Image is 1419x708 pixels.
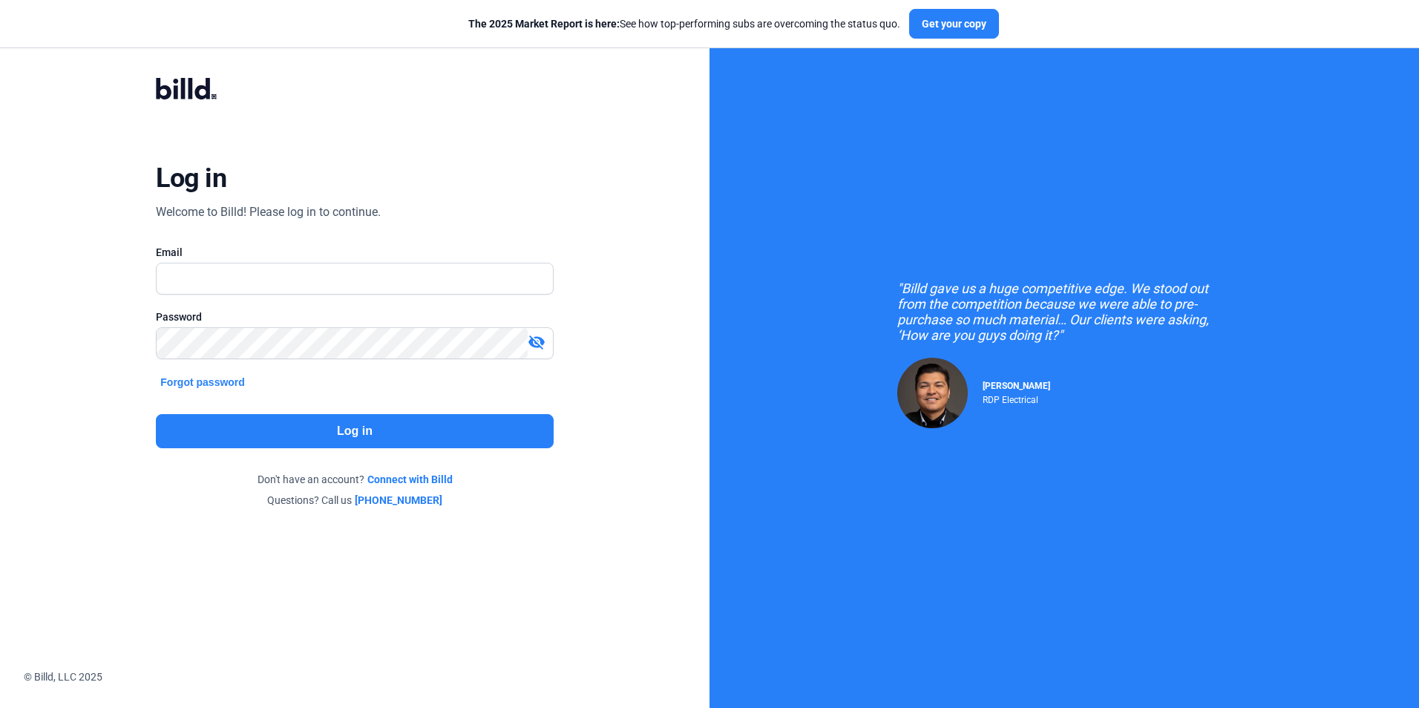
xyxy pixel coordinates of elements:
div: RDP Electrical [983,391,1050,405]
div: "Billd gave us a huge competitive edge. We stood out from the competition because we were able to... [897,281,1231,343]
div: Welcome to Billd! Please log in to continue. [156,203,381,221]
button: Get your copy [909,9,999,39]
span: [PERSON_NAME] [983,381,1050,391]
div: See how top-performing subs are overcoming the status quo. [468,16,900,31]
mat-icon: visibility_off [528,333,545,351]
div: Questions? Call us [156,493,553,508]
a: [PHONE_NUMBER] [355,493,442,508]
img: Raul Pacheco [897,358,968,428]
span: The 2025 Market Report is here: [468,18,620,30]
button: Log in [156,414,553,448]
div: Password [156,309,553,324]
a: Connect with Billd [367,472,453,487]
div: Don't have an account? [156,472,553,487]
div: Email [156,245,553,260]
div: Log in [156,162,226,194]
button: Forgot password [156,374,249,390]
